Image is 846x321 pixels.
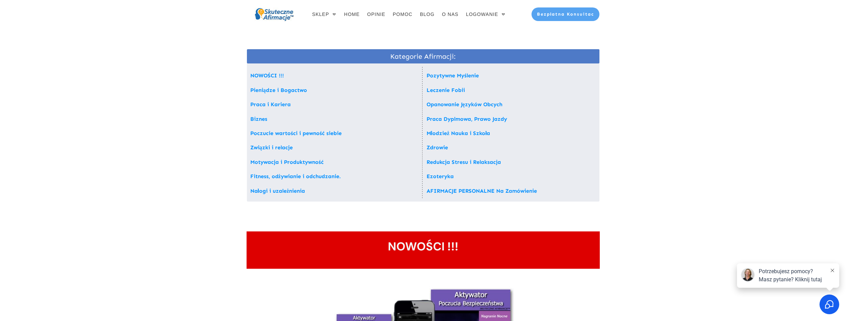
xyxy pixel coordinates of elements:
a: Bezpłatna Konsultac [532,7,600,21]
a: LOGOWANIE [466,10,506,19]
a: Opanowanie Języków Obcych [427,101,502,108]
a: SKLEP [312,10,337,19]
font: NOWOŚCI !!! [388,239,458,254]
span: Kategorie Afirmacji: [247,49,599,63]
a: Praca i Kariera [250,101,291,108]
a: Biznes [250,116,267,122]
a: Związki i relacje [250,144,293,151]
a: Leczenie Fobii [427,87,465,93]
span: LOGOWANIE [466,10,498,19]
a: Pieniądze i Bogactwo [250,87,307,93]
a: Młodzież Nauka i Szkoła [427,130,490,136]
a: Nałogi i uzależnienia [250,188,305,194]
a: Fitness, odżywianie i odchudzanie. [250,173,341,180]
a: Motywacja i Produktywność [250,159,324,165]
a: NOWOŚCI !!! [250,72,284,79]
a: POMOC [393,10,413,19]
a: BLOG [420,10,434,19]
a: AFIRMACJE PERSONALNE Na Zamówienie [427,188,537,194]
span: Bezpłatna Konsultac [537,12,594,17]
a: Poczucie wartości i pewność siebie [250,130,342,136]
a: HOME [344,10,360,19]
a: Pozytywne Myślenie [427,72,479,79]
a: Ezoteryka [427,173,454,180]
a: Zdrowie [427,144,448,151]
a: O NAS [442,10,458,19]
a: OPINIE [367,10,385,19]
a: Praca Dyplmowa, Prawo Jazdy [427,116,507,122]
span: SKLEP [312,10,329,19]
a: Redukcja Stresu i Relaksacja [427,159,501,165]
